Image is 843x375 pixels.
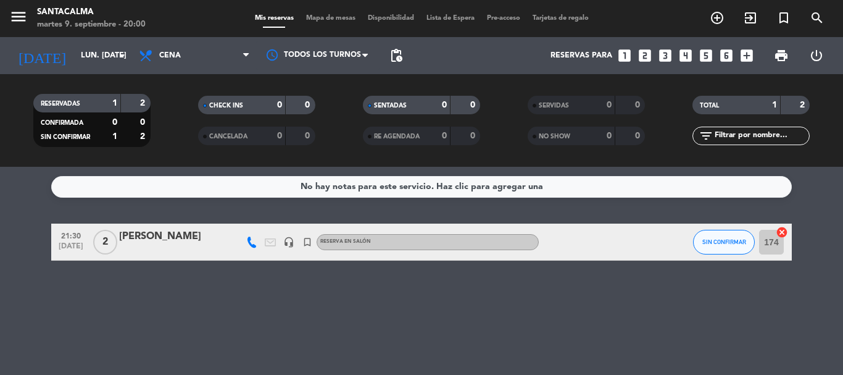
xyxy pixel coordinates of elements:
span: CONFIRMADA [41,120,83,126]
span: Reservas para [550,51,612,60]
span: RE AGENDADA [374,133,420,140]
i: add_circle_outline [710,11,725,25]
i: power_settings_new [809,48,824,63]
strong: 0 [277,101,282,109]
span: RESERVA EN SALÓN [320,239,371,244]
div: Santacalma [37,6,146,19]
span: pending_actions [389,48,404,63]
i: turned_in_not [776,11,791,25]
i: search [810,11,824,25]
i: headset_mic [283,237,294,248]
strong: 0 [305,132,312,140]
div: No hay notas para este servicio. Haz clic para agregar una [301,180,543,194]
input: Filtrar por nombre... [713,129,809,143]
i: [DATE] [9,42,75,69]
strong: 0 [140,118,147,127]
strong: 1 [112,99,117,107]
strong: 0 [470,132,478,140]
span: [DATE] [56,242,86,256]
i: filter_list [699,129,713,143]
i: arrow_drop_down [115,48,130,63]
strong: 0 [112,118,117,127]
i: looks_5 [698,48,714,64]
button: SIN CONFIRMAR [693,230,755,255]
strong: 0 [442,132,447,140]
span: SIN CONFIRMAR [702,238,746,245]
strong: 2 [800,101,807,109]
div: [PERSON_NAME] [119,229,224,245]
i: looks_3 [657,48,673,64]
span: TOTAL [700,103,719,109]
i: looks_4 [678,48,694,64]
span: Pre-acceso [481,15,526,22]
i: exit_to_app [743,11,758,25]
i: looks_6 [718,48,734,64]
span: SIN CONFIRMAR [41,134,90,140]
i: add_box [739,48,755,64]
strong: 0 [635,132,642,140]
span: RESERVADAS [41,101,80,107]
div: LOG OUT [799,37,834,74]
i: looks_two [637,48,653,64]
i: cancel [776,226,788,238]
strong: 0 [470,101,478,109]
span: Disponibilidad [362,15,420,22]
strong: 0 [277,132,282,140]
strong: 0 [305,101,312,109]
strong: 0 [442,101,447,109]
span: CANCELADA [209,133,247,140]
i: looks_one [617,48,633,64]
span: NO SHOW [539,133,570,140]
strong: 0 [635,101,642,109]
strong: 2 [140,132,147,141]
span: 2 [93,230,117,255]
strong: 1 [772,101,777,109]
i: menu [9,7,28,26]
strong: 1 [112,132,117,141]
span: print [774,48,789,63]
span: Mis reservas [249,15,300,22]
strong: 0 [607,101,612,109]
span: Lista de Espera [420,15,481,22]
span: 21:30 [56,228,86,242]
strong: 2 [140,99,147,107]
button: menu [9,7,28,30]
span: Tarjetas de regalo [526,15,595,22]
span: CHECK INS [209,103,243,109]
div: martes 9. septiembre - 20:00 [37,19,146,31]
strong: 0 [607,132,612,140]
i: turned_in_not [302,237,313,248]
span: SENTADAS [374,103,407,109]
span: SERVIDAS [539,103,569,109]
span: Mapa de mesas [300,15,362,22]
span: Cena [159,51,181,60]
